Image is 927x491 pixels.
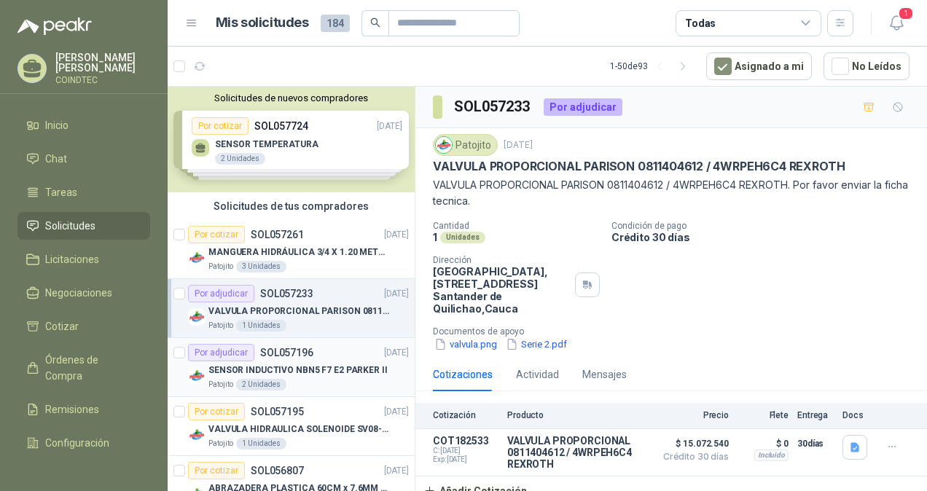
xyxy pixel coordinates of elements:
p: [DATE] [384,228,409,242]
span: Inicio [45,117,69,133]
p: [DATE] [504,138,533,152]
p: COINDTEC [55,76,150,85]
p: [GEOGRAPHIC_DATA], [STREET_ADDRESS] Santander de Quilichao , Cauca [433,265,569,315]
span: Órdenes de Compra [45,352,136,384]
div: Por adjudicar [188,285,254,302]
p: Patojito [208,438,233,449]
div: Por cotizar [188,403,245,420]
img: Company Logo [188,249,206,267]
img: Company Logo [188,426,206,444]
p: Patojito [208,379,233,390]
div: Por adjudicar [544,98,622,116]
p: MANGUERA HIDRÁULICA 3/4 X 1.20 METROS DE LONGITUD HR-HR-ACOPLADA [208,245,390,259]
a: Por adjudicarSOL057233[DATE] Company LogoVALVULA PROPORCIONAL PARISON 0811404612 / 4WRPEH6C4 REXR... [168,279,415,338]
span: Crédito 30 días [656,452,729,461]
p: Patojito [208,261,233,272]
button: valvula.png [433,337,498,352]
p: Crédito 30 días [611,231,921,243]
div: 1 Unidades [236,320,286,331]
p: COT182533 [433,435,498,447]
div: Mensajes [582,366,627,382]
a: Inicio [17,111,150,139]
p: Documentos de apoyo [433,326,921,337]
span: Chat [45,151,67,167]
p: Precio [656,410,729,420]
p: Dirección [433,255,569,265]
span: Tareas [45,184,77,200]
img: Company Logo [188,308,206,326]
p: SENSOR INDUCTIVO NBN5 F7 E2 PARKER II [208,364,388,377]
span: Remisiones [45,401,99,417]
a: Solicitudes [17,212,150,240]
img: Company Logo [188,367,206,385]
span: Configuración [45,435,109,451]
p: VALVULA PROPORCIONAL 0811404612 / 4WRPEH6C4 REXROTH [507,435,647,470]
p: SOL057261 [251,229,304,240]
a: Órdenes de Compra [17,346,150,390]
p: 30 días [797,435,834,452]
h1: Mis solicitudes [216,12,309,34]
span: $ 15.072.540 [656,435,729,452]
p: Cantidad [433,221,600,231]
a: Tareas [17,178,150,206]
img: Logo peakr [17,17,92,35]
p: SOL056807 [251,466,304,476]
div: Incluido [754,449,789,461]
div: 1 - 50 de 93 [610,55,695,78]
a: Por adjudicarSOL057196[DATE] Company LogoSENSOR INDUCTIVO NBN5 F7 E2 PARKER IIPatojito2 Unidades [168,338,415,397]
p: VALVULA PROPORCIONAL PARISON 0811404612 / 4WRPEH6C4 REXROTH [433,159,845,174]
p: [DATE] [384,464,409,478]
div: Unidades [440,232,485,243]
button: Asignado a mi [706,52,812,80]
img: Company Logo [436,137,452,153]
p: VALVULA PROPORCIONAL PARISON 0811404612 / 4WRPEH6C4 REXROTH [208,305,390,318]
p: SOL057196 [260,347,313,358]
button: Solicitudes de nuevos compradores [173,93,409,103]
div: Por adjudicar [188,344,254,361]
a: Cotizar [17,313,150,340]
p: Entrega [797,410,834,420]
a: Configuración [17,429,150,457]
button: Serie 2.pdf [504,337,568,352]
span: Solicitudes [45,218,95,234]
a: Por cotizarSOL057261[DATE] Company LogoMANGUERA HIDRÁULICA 3/4 X 1.20 METROS DE LONGITUD HR-HR-AC... [168,220,415,279]
div: Por cotizar [188,462,245,479]
div: Patojito [433,134,498,156]
span: 1 [898,7,914,20]
span: Exp: [DATE] [433,455,498,464]
p: [DATE] [384,287,409,301]
p: SOL057195 [251,406,304,417]
div: 2 Unidades [236,379,286,390]
div: Cotizaciones [433,366,493,382]
a: Chat [17,145,150,173]
div: Solicitudes de tus compradores [168,192,415,220]
span: C: [DATE] [433,447,498,455]
p: VALVULA PROPORCIONAL PARISON 0811404612 / 4WRPEH6C4 REXROTH. Por favor enviar la ficha tecnica. [433,177,910,209]
a: Remisiones [17,396,150,423]
p: Docs [842,410,872,420]
span: Cotizar [45,318,79,334]
p: Patojito [208,320,233,331]
span: Negociaciones [45,285,112,301]
div: 3 Unidades [236,261,286,272]
div: Por cotizar [188,226,245,243]
span: search [370,17,380,28]
p: Producto [507,410,647,420]
p: VALVULA HIDRAULICA SOLENOIDE SV08-20 REF : SV08-3B-N-24DC-DG NORMALMENTE CERRADA [208,423,390,436]
h3: SOL057233 [454,95,532,118]
span: 184 [321,15,350,32]
p: [DATE] [384,405,409,419]
div: 1 Unidades [236,438,286,449]
p: Condición de pago [611,221,921,231]
p: Cotización [433,410,498,420]
a: Por cotizarSOL057195[DATE] Company LogoVALVULA HIDRAULICA SOLENOIDE SV08-20 REF : SV08-3B-N-24DC-... [168,397,415,456]
a: Licitaciones [17,245,150,273]
p: [DATE] [384,346,409,360]
p: [PERSON_NAME] [PERSON_NAME] [55,52,150,73]
p: SOL057233 [260,288,313,299]
button: 1 [883,10,910,36]
p: 1 [433,231,437,243]
p: Flete [738,410,789,420]
div: Actividad [516,366,559,382]
div: Solicitudes de nuevos compradoresPor cotizarSOL057724[DATE] SENSOR TEMPERATURA2 UnidadesPor cotiz... [168,87,415,192]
